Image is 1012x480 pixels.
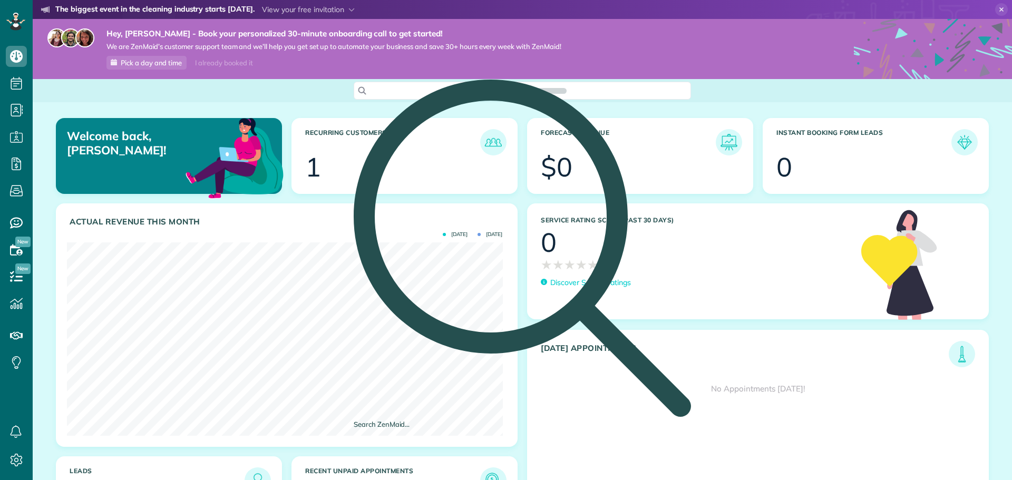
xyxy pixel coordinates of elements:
strong: The biggest event in the cleaning industry starts [DATE]. [55,4,255,16]
span: New [15,263,31,274]
h3: Instant Booking Form Leads [776,129,951,155]
img: dashboard_welcome-42a62b7d889689a78055ac9021e634bf52bae3f8056760290aed330b23ab8690.png [183,106,286,208]
div: 1 [305,154,321,180]
div: 0 [776,154,792,180]
p: Welcome back, [PERSON_NAME]! [67,129,210,157]
span: Pick a day and time [121,58,182,67]
img: michelle-19f622bdf1676172e81f8f8fba1fb50e276960ebfe0243fe18214015130c80e4.jpg [75,28,94,47]
h3: Service Rating score (past 30 days) [541,217,851,224]
div: No Appointments [DATE]! [528,367,988,410]
strong: Hey, [PERSON_NAME] - Book your personalized 30-minute onboarding call to get started! [106,28,561,39]
img: jorge-587dff0eeaa6aab1f244e6dc62b8924c3b6ad411094392a53c71c6c4a576187d.jpg [61,28,80,47]
span: New [15,237,31,247]
img: icon_forecast_revenue-8c13a41c7ed35a8dcfafea3cbb826a0462acb37728057bba2d056411b612bbbe.png [718,132,739,153]
span: We are ZenMaid’s customer support team and we’ll help you get set up to automate your business an... [106,42,561,51]
h3: [DATE] Appointments [541,344,949,367]
img: maria-72a9807cf96188c08ef61303f053569d2e2a8a1cde33d635c8a3ac13582a053d.jpg [47,28,66,47]
img: icon_todays_appointments-901f7ab196bb0bea1936b74009e4eb5ffbc2d2711fa7634e0d609ed5ef32b18b.png [951,344,972,365]
h3: Recurring Customers [305,129,480,155]
div: I already booked it [189,56,259,70]
a: Pick a day and time [106,56,187,70]
img: icon_form_leads-04211a6a04a5b2264e4ee56bc0799ec3eb69b7e499cbb523a139df1d13a81ae0.png [954,132,975,153]
h3: Actual Revenue this month [70,217,507,227]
